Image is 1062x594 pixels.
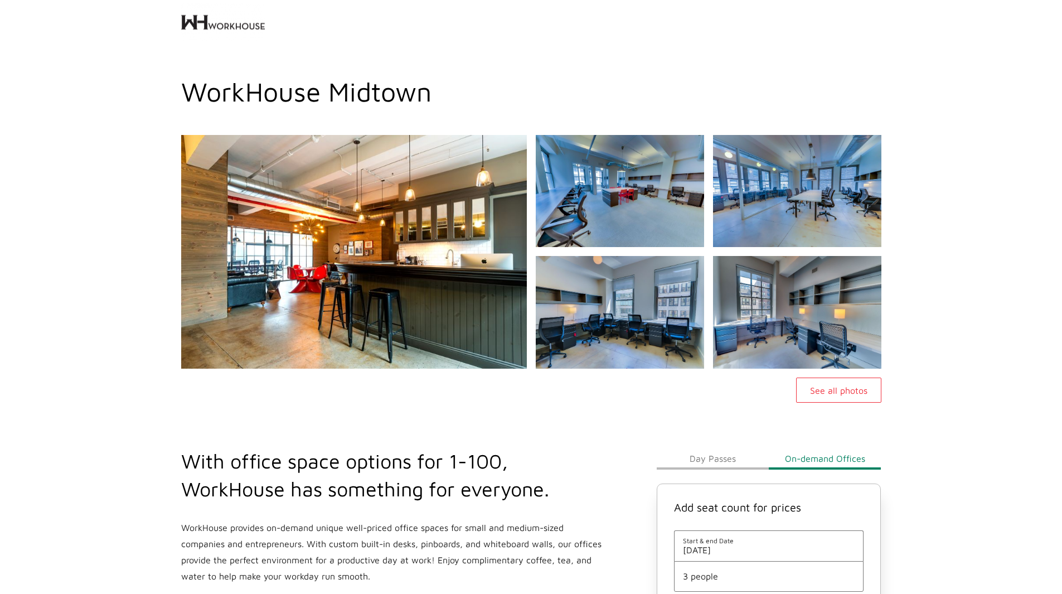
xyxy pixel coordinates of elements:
h2: With office space options for 1-100, WorkHouse has something for everyone. [181,447,604,503]
button: 3 people [683,571,855,581]
button: See all photos [796,378,881,403]
span: [DATE] [683,545,855,555]
h1: WorkHouse Midtown [181,76,881,107]
button: Day Passes [657,447,769,470]
span: Start & end Date [683,537,855,545]
button: On-demand Offices [769,447,881,470]
p: WorkHouse provides on-demand unique well-priced office spaces for small and medium-sized companie... [181,520,604,585]
button: Start & end Date[DATE] [683,537,855,555]
h4: Add seat count for prices [674,501,864,514]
